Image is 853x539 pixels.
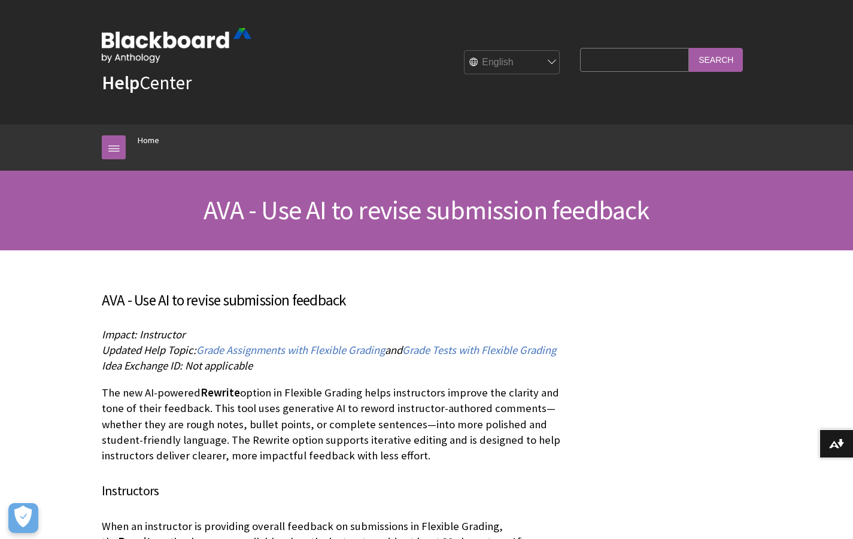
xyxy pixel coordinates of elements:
[102,289,574,312] h3: AVA - Use AI to revise submission feedback
[102,481,574,501] h4: Instructors
[102,71,192,95] a: HelpCenter
[102,359,253,373] span: Idea Exchange ID: Not applicable
[689,48,743,71] input: Search
[102,328,185,341] span: Impact: Instructor
[402,343,556,358] a: Grade Tests with Flexible Grading
[196,343,385,357] span: Grade Assignments with Flexible Grading
[204,193,649,226] span: AVA - Use AI to revise submission feedback
[201,386,240,399] span: Rewrite
[8,503,38,533] button: Open Preferences
[102,343,196,357] span: Updated Help Topic:
[402,343,556,357] span: Grade Tests with Flexible Grading
[102,385,574,464] p: The new AI-powered option in Flexible Grading helps instructors improve the clarity and tone of t...
[102,71,139,95] strong: Help
[196,343,385,358] a: Grade Assignments with Flexible Grading
[385,343,402,357] span: and
[138,133,159,148] a: Home
[465,51,560,75] select: Site Language Selector
[102,28,251,63] img: Blackboard by Anthology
